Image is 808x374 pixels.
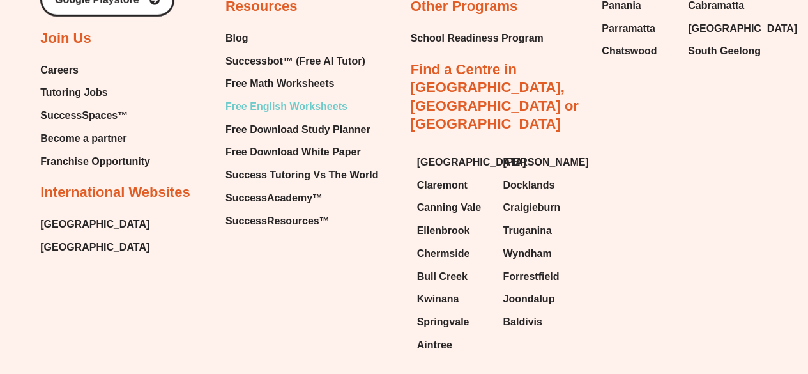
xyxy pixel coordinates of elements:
a: School Readiness Program [411,29,544,48]
span: Craigieburn [503,198,560,217]
a: Wyndham [503,244,576,263]
a: SuccessResources™ [225,212,378,231]
span: Docklands [503,176,554,195]
span: Careers [40,61,79,80]
a: Springvale [417,313,491,332]
span: SuccessResources™ [225,212,330,231]
a: Find a Centre in [GEOGRAPHIC_DATA], [GEOGRAPHIC_DATA] or [GEOGRAPHIC_DATA] [411,61,579,132]
span: Free Download White Paper [225,143,361,162]
span: Free Math Worksheets [225,74,334,93]
span: [GEOGRAPHIC_DATA] [688,19,797,38]
a: Aintree [417,336,491,355]
span: Free English Worksheets [225,97,347,116]
a: SuccessAcademy™ [225,189,378,208]
a: SuccessSpaces™ [40,106,150,125]
a: Baldivis [503,313,576,332]
a: Franchise Opportunity [40,152,150,171]
a: Blog [225,29,378,48]
a: Free Download Study Planner [225,120,378,139]
a: Successbot™ (Free AI Tutor) [225,52,378,71]
span: Bull Creek [417,267,468,286]
a: Forrestfield [503,267,576,286]
span: Parramatta [602,19,655,38]
span: Blog [225,29,248,48]
span: Kwinana [417,290,459,309]
span: Claremont [417,176,468,195]
a: Craigieburn [503,198,576,217]
a: [PERSON_NAME] [503,153,576,172]
a: Docklands [503,176,576,195]
span: Wyndham [503,244,551,263]
a: Kwinana [417,290,491,309]
a: Free Download White Paper [225,143,378,162]
span: SuccessSpaces™ [40,106,128,125]
span: Tutoring Jobs [40,83,107,102]
a: Canning Vale [417,198,491,217]
a: Chatswood [602,42,675,61]
span: Forrestfield [503,267,559,286]
span: Truganina [503,221,551,240]
a: Parramatta [602,19,675,38]
span: Become a partner [40,129,126,148]
a: Free English Worksheets [225,97,378,116]
span: [PERSON_NAME] [503,153,588,172]
a: Free Math Worksheets [225,74,378,93]
a: Careers [40,61,150,80]
span: SuccessAcademy™ [225,189,323,208]
a: Ellenbrook [417,221,491,240]
span: Baldivis [503,313,542,332]
span: Free Download Study Planner [225,120,370,139]
h2: Join Us [40,29,91,48]
a: Joondalup [503,290,576,309]
a: [GEOGRAPHIC_DATA] [40,238,149,257]
a: [GEOGRAPHIC_DATA] [417,153,491,172]
span: Springvale [417,313,469,332]
a: [GEOGRAPHIC_DATA] [40,215,149,234]
a: Truganina [503,221,576,240]
span: Successbot™ (Free AI Tutor) [225,52,365,71]
h2: International Websites [40,183,190,202]
span: Canning Vale [417,198,481,217]
span: Chatswood [602,42,657,61]
a: Tutoring Jobs [40,83,150,102]
iframe: Chat Widget [744,313,808,374]
a: Chermside [417,244,491,263]
a: Claremont [417,176,491,195]
span: Ellenbrook [417,221,470,240]
a: Become a partner [40,129,150,148]
a: Bull Creek [417,267,491,286]
span: Aintree [417,336,452,355]
span: [GEOGRAPHIC_DATA] [417,153,526,172]
a: [GEOGRAPHIC_DATA] [688,19,761,38]
span: Joondalup [503,290,554,309]
span: Chermside [417,244,470,263]
a: Success Tutoring Vs The World [225,166,378,185]
a: South Geelong [688,42,761,61]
